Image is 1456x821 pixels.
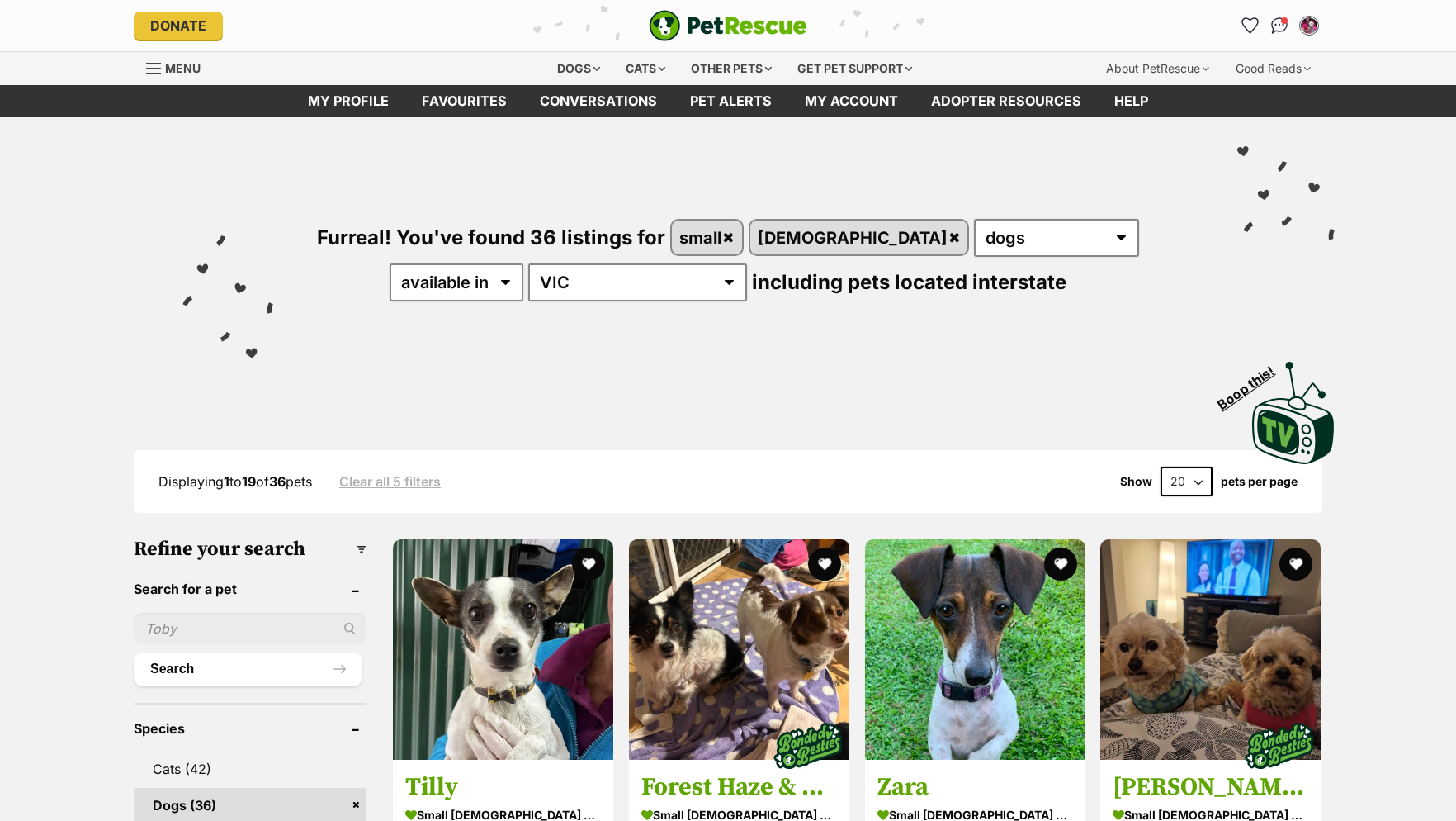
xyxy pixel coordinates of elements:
[750,221,968,254] a: [DEMOGRAPHIC_DATA]
[165,61,201,75] span: Menu
[674,85,788,117] a: Pet alerts
[877,772,1073,804] h3: Zara
[679,52,783,85] div: Other pets
[1224,52,1322,85] div: Good Reads
[1266,12,1293,39] a: Conversations
[317,225,665,249] span: Furreal! You've found 36 listings for
[1271,17,1288,34] img: chat-41dd97257d64d25036548639549fe6c8038ab92f7586957e7f3b1b290dea8141.svg
[1215,353,1291,412] span: Boop this!
[405,772,601,804] h3: Tilly
[1296,12,1322,39] button: My account
[1236,12,1263,39] a: Favourites
[808,548,841,581] button: favourite
[269,473,286,490] strong: 36
[291,85,405,117] a: My profile
[523,85,674,117] a: conversations
[393,539,613,760] img: Tilly - Jack Russell Terrier Dog
[1094,52,1221,85] div: About PetRescue
[1252,347,1335,467] a: Boop this!
[1113,772,1308,804] h3: [PERSON_NAME] and [PERSON_NAME]
[572,548,605,581] button: favourite
[134,721,366,736] header: Species
[134,752,366,786] a: Cats (42)
[752,270,1066,294] span: including pets located interstate
[242,473,256,490] strong: 19
[865,539,1085,760] img: Zara - Dachshund Dog
[405,85,523,117] a: Favourites
[672,221,742,254] a: small
[1120,475,1152,488] span: Show
[146,52,212,82] a: Menu
[767,705,849,788] img: bonded besties
[134,538,366,561] h3: Refine your search
[1252,362,1335,464] img: PetRescue TV logo
[786,52,924,85] div: Get pet support
[546,52,612,85] div: Dogs
[1098,85,1165,117] a: Help
[1221,475,1298,488] label: pets per page
[1236,12,1322,39] ul: Account quick links
[134,613,366,644] input: Toby
[1238,705,1321,788] img: bonded besties
[788,85,915,117] a: My account
[1100,539,1321,760] img: Charlie and Lola - Cavalier King Charles Spaniel x Poodle (Toy) Dog
[614,52,677,85] div: Cats
[1279,548,1312,581] button: favourite
[641,772,837,804] h3: Forest Haze & Spotted Wonder
[224,473,229,490] strong: 1
[339,474,441,489] a: Clear all 5 filters
[915,85,1098,117] a: Adopter resources
[134,12,223,40] a: Donate
[134,581,366,596] header: Search for a pet
[1043,548,1076,581] button: favourite
[1301,17,1317,34] img: Zoey Close profile pic
[649,10,807,41] a: PetRescue
[629,539,849,760] img: Forest Haze & Spotted Wonder - Pomeranian x Papillon Dog
[134,653,362,686] button: Search
[649,10,807,41] img: logo-e224e6f780fb5917bec1dbf3a21bbac754714ae5b6737aabdf751b685950b380.svg
[158,473,312,490] span: Displaying to of pets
